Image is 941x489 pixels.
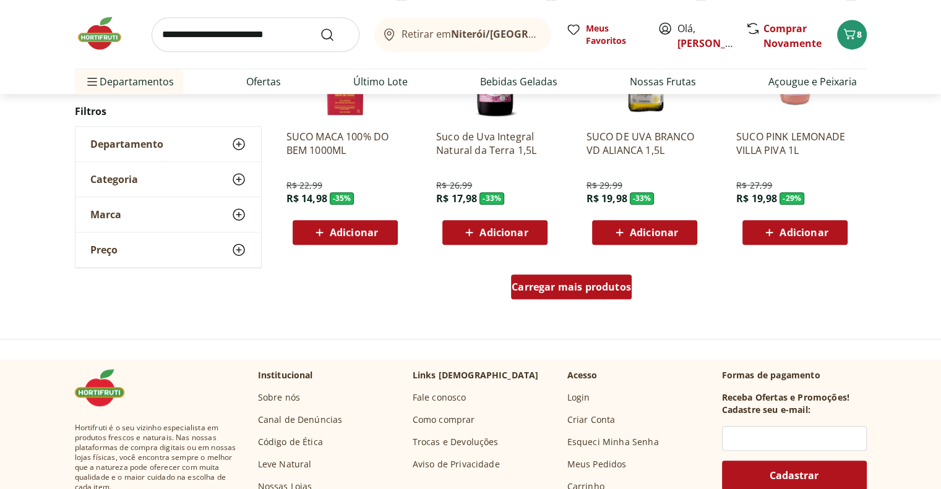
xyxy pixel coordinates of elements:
[511,274,632,304] a: Carregar mais produtos
[567,369,598,381] p: Acesso
[586,179,622,192] span: R$ 29,99
[630,74,696,89] a: Nossas Frutas
[436,179,472,192] span: R$ 26,99
[442,220,548,245] button: Adicionar
[75,99,262,124] h2: Filtros
[722,404,810,416] h3: Cadastre seu e-mail:
[320,27,350,42] button: Submit Search
[857,28,862,40] span: 8
[586,192,627,205] span: R$ 19,98
[258,369,313,381] p: Institucional
[258,391,300,404] a: Sobre nós
[566,22,643,47] a: Meus Favoritos
[567,391,590,404] a: Login
[90,173,138,185] span: Categoria
[586,130,703,157] a: SUCO DE UVA BRANCO VD ALIANCA 1,5L
[837,20,867,49] button: Carrinho
[90,138,163,150] span: Departamento
[780,227,828,237] span: Adicionar
[763,22,822,50] a: Comprar Novamente
[90,244,118,256] span: Preço
[451,27,592,41] b: Niterói/[GEOGRAPHIC_DATA]
[330,227,378,237] span: Adicionar
[586,22,643,47] span: Meus Favoritos
[413,391,466,404] a: Fale conosco
[286,130,404,157] a: SUCO MACA 100% DO BEM 1000ML
[413,458,500,470] a: Aviso de Privacidade
[436,192,477,205] span: R$ 17,98
[258,436,323,448] a: Código de Ética
[353,74,408,89] a: Último Lote
[736,192,777,205] span: R$ 19,98
[75,232,261,267] button: Preço
[677,36,758,50] a: [PERSON_NAME]
[736,179,772,192] span: R$ 27,99
[567,414,616,426] a: Criar Conta
[592,220,697,245] button: Adicionar
[258,414,343,426] a: Canal de Denúncias
[567,436,659,448] a: Esqueci Minha Senha
[75,162,261,197] button: Categoria
[402,28,538,40] span: Retirar em
[286,179,322,192] span: R$ 22,99
[742,220,848,245] button: Adicionar
[436,130,554,157] a: Suco de Uva Integral Natural da Terra 1,5L
[413,436,499,448] a: Trocas e Devoluções
[630,192,655,205] span: - 33 %
[722,369,867,381] p: Formas de pagamento
[479,227,528,237] span: Adicionar
[246,74,281,89] a: Ofertas
[75,369,137,406] img: Hortifruti
[75,197,261,232] button: Marca
[413,414,475,426] a: Como comprar
[479,192,504,205] span: - 33 %
[75,15,137,52] img: Hortifruti
[85,67,174,96] span: Departamentos
[736,130,854,157] a: SUCO PINK LEMONADE VILLA PIVA 1L
[480,74,557,89] a: Bebidas Geladas
[780,192,804,205] span: - 29 %
[90,208,121,221] span: Marca
[152,17,359,52] input: search
[374,17,551,52] button: Retirar emNiterói/[GEOGRAPHIC_DATA]
[85,67,100,96] button: Menu
[630,227,678,237] span: Adicionar
[293,220,398,245] button: Adicionar
[330,192,354,205] span: - 35 %
[75,127,261,161] button: Departamento
[722,391,849,404] h3: Receba Ofertas e Promoções!
[770,470,819,480] span: Cadastrar
[413,369,539,381] p: Links [DEMOGRAPHIC_DATA]
[567,458,627,470] a: Meus Pedidos
[677,21,733,51] span: Olá,
[768,74,857,89] a: Açougue e Peixaria
[286,192,327,205] span: R$ 14,98
[512,282,631,292] span: Carregar mais produtos
[258,458,312,470] a: Leve Natural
